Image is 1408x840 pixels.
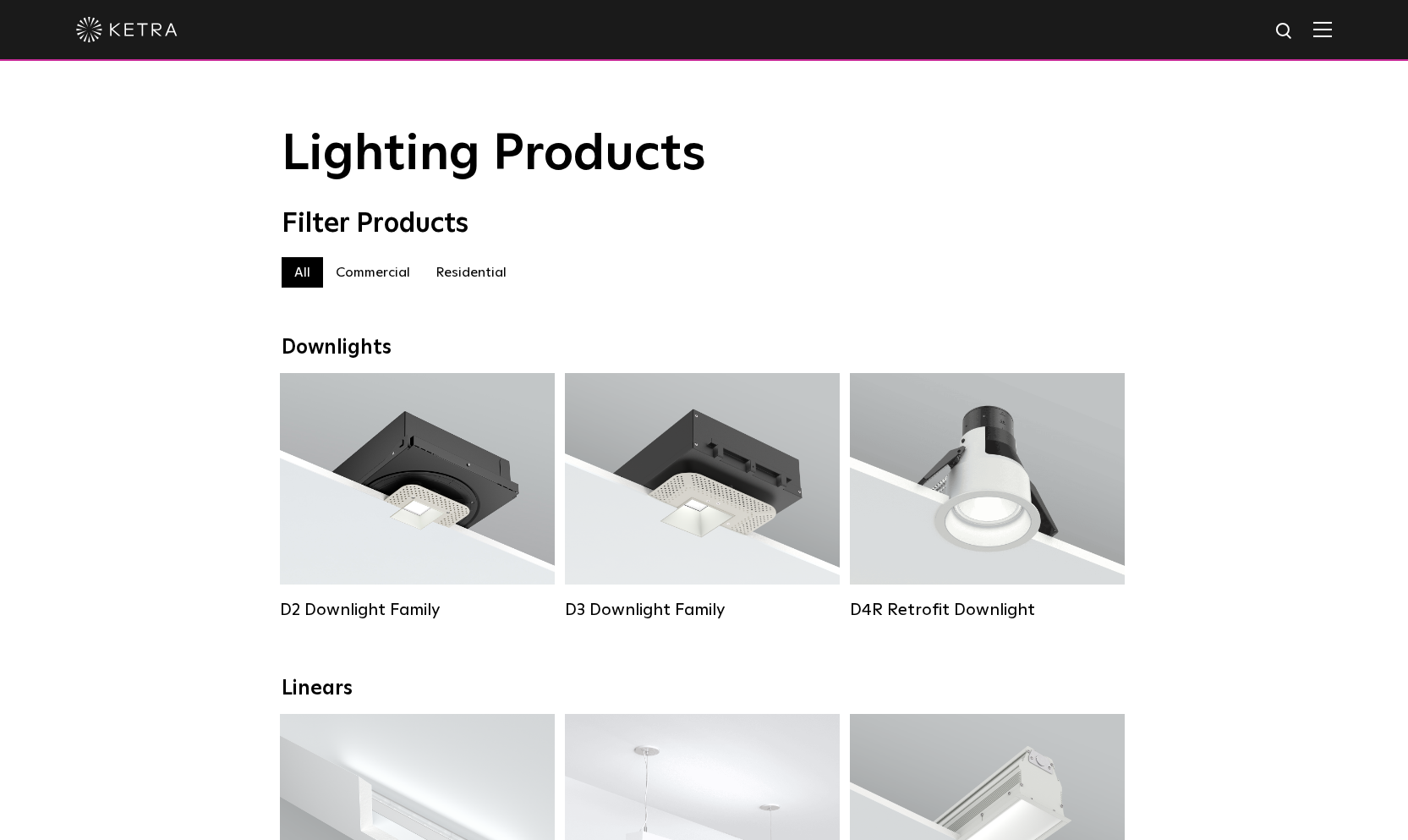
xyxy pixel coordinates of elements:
a: D4R Retrofit Downlight Lumen Output:800Colors:White / BlackBeam Angles:15° / 25° / 40° / 60°Watta... [850,373,1125,620]
a: D3 Downlight Family Lumen Output:700 / 900 / 1100Colors:White / Black / Silver / Bronze / Paintab... [565,373,840,620]
span: Lighting Products [282,129,706,180]
label: All [282,257,323,288]
div: Linears [282,677,1127,701]
img: search icon [1274,21,1296,42]
div: D2 Downlight Family [280,600,555,620]
div: D3 Downlight Family [565,600,840,620]
img: Hamburger%20Nav.svg [1313,21,1332,37]
label: Residential [423,257,519,288]
div: D4R Retrofit Downlight [850,600,1125,620]
label: Commercial [323,257,423,288]
img: ketra-logo-2019-white [76,17,178,42]
div: Downlights [282,336,1127,360]
a: D2 Downlight Family Lumen Output:1200Colors:White / Black / Gloss Black / Silver / Bronze / Silve... [280,373,555,620]
div: Filter Products [282,208,1127,240]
